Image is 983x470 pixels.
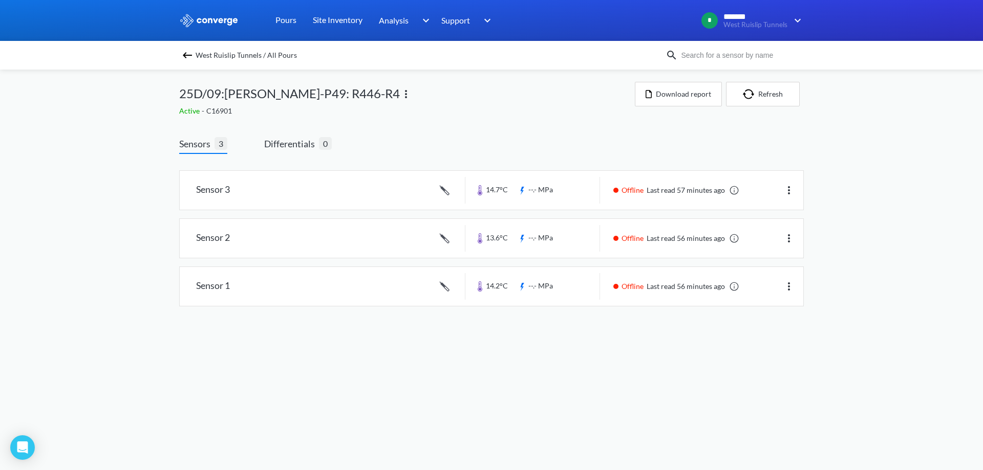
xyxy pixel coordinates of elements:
img: logo_ewhite.svg [179,14,239,27]
input: Search for a sensor by name [678,50,802,61]
span: Active [179,106,202,115]
img: more.svg [783,184,795,196]
img: icon-search.svg [666,49,678,61]
span: Analysis [379,14,409,27]
span: Differentials [264,137,319,151]
button: Download report [635,82,722,106]
span: Sensors [179,137,215,151]
img: downArrow.svg [787,14,804,27]
img: downArrow.svg [416,14,432,27]
span: West Ruislip Tunnels [723,21,787,29]
img: downArrow.svg [477,14,494,27]
img: more.svg [400,88,412,100]
img: icon-file.svg [646,90,652,98]
img: more.svg [783,280,795,293]
div: C16901 [179,105,635,117]
span: 25D/09:[PERSON_NAME]-P49: R446-R4 [179,84,400,103]
div: Open Intercom Messenger [10,435,35,460]
img: backspace.svg [181,49,194,61]
span: - [202,106,206,115]
img: icon-refresh.svg [743,89,758,99]
span: Support [441,14,470,27]
img: more.svg [783,232,795,244]
button: Refresh [726,82,800,106]
span: 0 [319,137,332,150]
span: 3 [215,137,227,150]
span: West Ruislip Tunnels / All Pours [196,48,297,62]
